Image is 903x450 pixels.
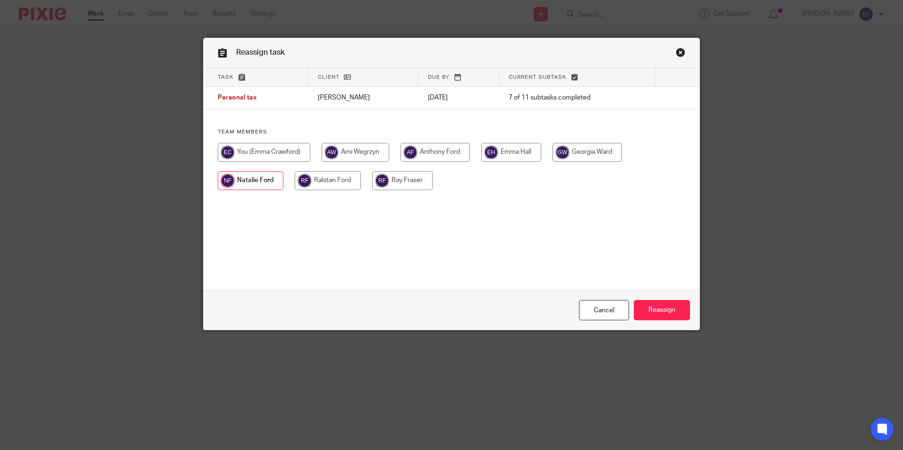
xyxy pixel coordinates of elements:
a: Close this dialog window [579,300,629,320]
a: Close this dialog window [676,48,685,60]
p: [DATE] [428,93,490,102]
span: Reassign task [236,49,285,56]
span: Personal tax [218,95,257,101]
td: 7 of 11 subtasks completed [499,87,656,109]
span: Task [218,75,234,80]
span: Current subtask [509,75,567,80]
span: Due by [428,75,450,80]
input: Reassign [634,300,690,320]
h4: Team members [218,128,685,136]
span: Client [318,75,340,80]
p: [PERSON_NAME] [318,93,409,102]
